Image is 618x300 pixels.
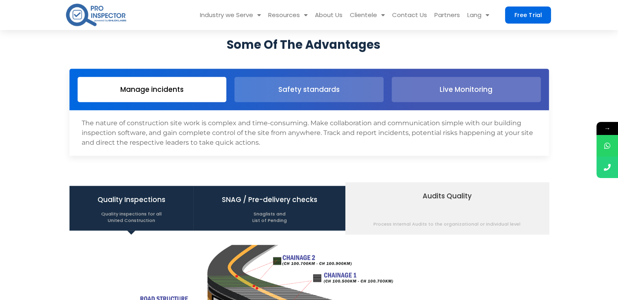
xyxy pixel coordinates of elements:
span: Quality Inspections [98,193,165,224]
span: SNAG / Pre-delivery checks [222,193,317,224]
span: Manage incidents [120,83,184,96]
a: Free Trial [505,7,551,24]
a: Live Monitoring [392,77,541,102]
div: Manage incidents [69,110,549,156]
span: Free Trial [514,12,542,18]
span: Safety standards [278,83,340,96]
div: The nature of construction site work is complex and time-consuming. Make collaboration and commun... [82,118,537,148]
span: Process Internal Audits to the organizational or individual level [373,217,520,227]
img: pro-inspector-logo [65,2,127,28]
span: Snaglists and List of Pending [222,207,317,224]
a: Safety standards [234,77,384,102]
span: Live Monitoring [440,83,492,96]
span: → [596,122,618,135]
h5: Some of the Advantages [88,39,519,50]
a: Manage incidents [78,77,227,102]
span: Quality inspections for all United Construction [98,207,165,224]
span: Audits Quality [373,189,520,227]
